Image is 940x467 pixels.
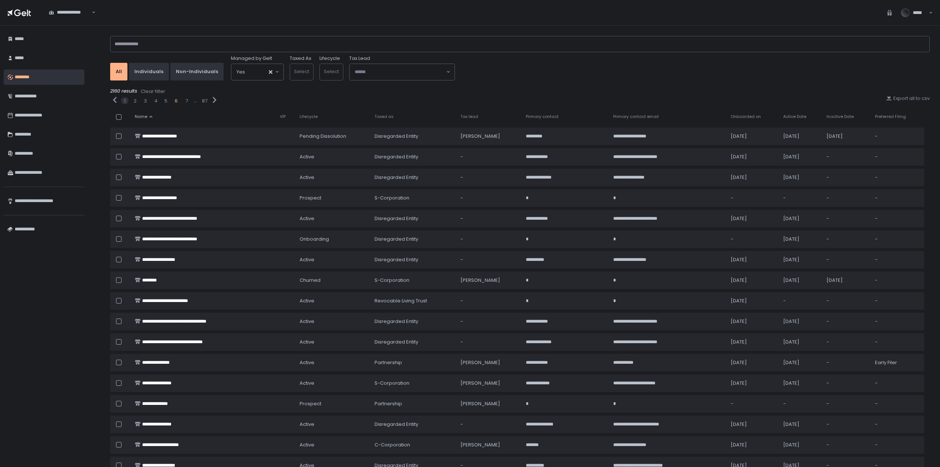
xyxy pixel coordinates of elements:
span: Primary contact email [613,114,659,119]
span: Inactive Date [827,114,854,119]
div: - [827,154,866,160]
div: [DATE] [731,318,774,325]
div: ... [194,97,197,104]
div: [DATE] [731,215,774,222]
span: Managed by Gelt [231,55,272,62]
div: S-Corporation [375,277,452,284]
div: Partnership [375,359,452,366]
div: [PERSON_NAME] [460,380,517,387]
div: [DATE] [731,154,774,160]
div: - [875,442,920,448]
span: active [300,318,314,325]
button: Clear filter [140,88,166,95]
span: active [300,421,314,428]
div: 4 [154,98,158,104]
div: [DATE] [827,277,866,284]
div: - [827,298,866,304]
div: - [827,421,866,428]
div: Disregarded Entity [375,339,452,345]
div: - [460,298,517,304]
div: - [460,236,517,243]
div: - [875,380,920,387]
div: 5 [164,98,167,104]
div: - [460,154,517,160]
div: - [875,339,920,345]
div: - [827,400,866,407]
button: 2 [134,98,137,104]
div: [PERSON_NAME] [460,277,517,284]
div: - [875,174,920,181]
div: - [827,318,866,325]
div: Non-Individuals [176,68,218,75]
div: Disregarded Entity [375,215,452,222]
div: - [827,339,866,345]
div: [DATE] [783,421,818,428]
div: Search for option [350,64,455,80]
span: Lifecycle [300,114,318,119]
div: - [731,236,774,243]
div: - [460,339,517,345]
div: [PERSON_NAME] [460,442,517,448]
div: [DATE] [783,256,818,263]
div: [DATE] [731,359,774,366]
div: [PERSON_NAME] [460,133,517,140]
button: 87 [202,98,207,104]
div: [DATE] [783,442,818,448]
span: Preferred Filing [875,114,906,119]
div: [DATE] [783,133,818,140]
div: [DATE] [827,133,866,140]
div: [DATE] [783,174,818,181]
span: active [300,215,314,222]
div: All [116,68,122,75]
div: - [783,400,818,407]
span: churned [300,277,321,284]
div: - [827,215,866,222]
div: 1 [124,98,126,104]
div: [DATE] [731,256,774,263]
span: Select [294,68,309,75]
div: - [460,421,517,428]
div: - [875,215,920,222]
button: 6 [175,98,178,104]
span: Taxed as [375,114,394,119]
div: - [875,256,920,263]
input: Search for option [49,16,91,23]
div: Search for option [44,5,95,20]
div: [DATE] [783,236,818,243]
button: 7 [185,98,188,104]
span: Primary contact [526,114,558,119]
div: [DATE] [731,298,774,304]
div: - [783,195,818,201]
div: - [875,400,920,407]
div: C-Corporation [375,442,452,448]
div: - [827,359,866,366]
div: - [460,174,517,181]
span: Tax Lead [349,55,370,62]
span: active [300,256,314,263]
span: Yes [236,68,245,76]
div: - [875,195,920,201]
div: Disregarded Entity [375,236,452,243]
span: active [300,442,314,448]
div: - [827,380,866,387]
div: Revocable Living Trust [375,298,452,304]
span: active [300,154,314,160]
div: - [731,400,774,407]
div: Early Filer [875,359,920,366]
div: [DATE] [731,133,774,140]
button: Clear Selected [269,70,272,74]
div: - [460,318,517,325]
div: - [783,298,818,304]
label: Taxed As [290,55,311,62]
button: Non-Individuals [170,63,224,80]
button: 3 [144,98,147,104]
span: pending Dissolution [300,133,346,140]
span: Onboarded on [731,114,761,119]
span: VIP [280,114,286,119]
div: [DATE] [731,421,774,428]
div: - [875,421,920,428]
button: Individuals [129,63,169,80]
div: Disregarded Entity [375,133,452,140]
